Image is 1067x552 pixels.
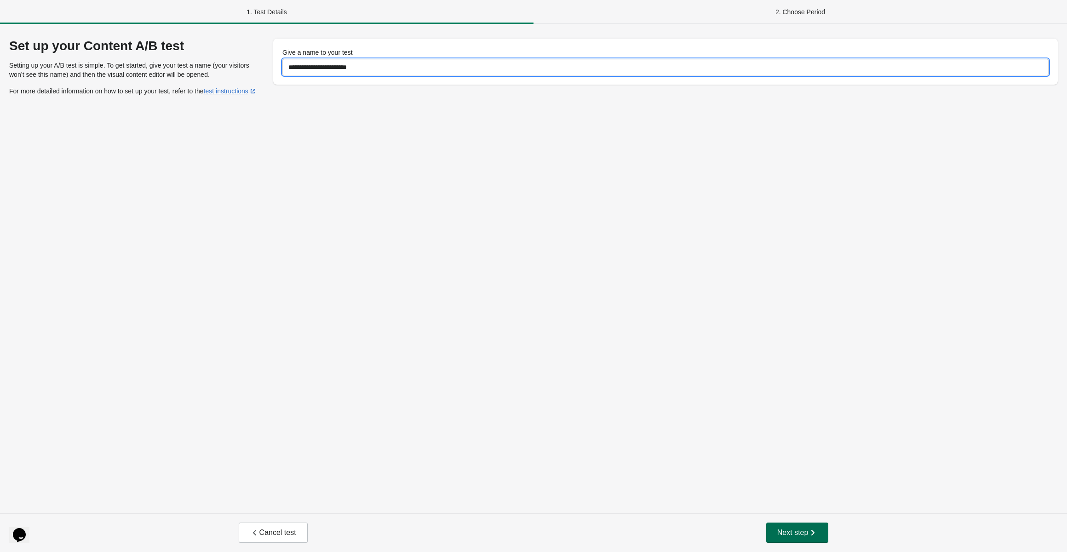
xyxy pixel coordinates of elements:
[250,528,296,537] span: Cancel test
[282,48,353,57] label: Give a name to your test
[239,523,308,543] button: Cancel test
[204,87,258,95] a: test instructions
[9,515,39,543] iframe: chat widget
[9,86,266,96] p: For more detailed information on how to set up your test, refer to the
[9,61,266,79] p: Setting up your A/B test is simple. To get started, give your test a name (your visitors won’t se...
[777,528,818,537] span: Next step
[766,523,829,543] button: Next step
[9,39,266,53] div: Set up your Content A/B test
